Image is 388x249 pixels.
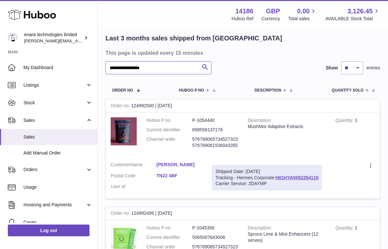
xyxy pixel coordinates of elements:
[332,88,364,93] span: Quantity Sold
[192,225,238,231] dd: P-1045356
[347,7,373,16] span: 3,126.45
[24,38,131,43] span: [PERSON_NAME][EMAIL_ADDRESS][DOMAIN_NAME]
[23,65,92,71] span: My Dashboard
[212,165,322,191] div: Tracking - Hermes Corporate:
[146,127,192,133] dt: Current identifier
[325,16,380,22] span: AVAILABLE Stock Total
[111,117,137,145] img: 1755179744.jpeg
[112,88,133,93] span: Order No
[23,167,86,173] span: Orders
[111,211,131,217] strong: Order no
[266,7,280,16] strong: GBP
[248,225,272,232] strong: Description
[276,175,319,180] a: H01HYA0052254115
[192,136,238,149] dd: 576789065734527323 576789081536043355
[157,173,202,179] a: TN22 4BF
[326,65,338,71] label: Show
[248,231,326,243] div: Spruce Lime & Mint Enhancers (12 serves)
[235,7,254,16] strong: 14186
[215,181,318,187] div: Carrier Service: 2DAYMP
[111,162,157,169] dt: Name
[192,117,238,124] dd: P-1054440
[106,99,380,112] div: 124992500 | [DATE]
[8,225,90,236] a: Log out
[179,88,204,93] span: Huboo P no
[192,234,238,241] dd: 5065007643006
[23,117,86,124] span: Sales
[8,33,18,43] img: Dee@enara.co
[325,7,380,22] a: 3,126.45 AVAILABLE Stock Total
[23,82,86,88] span: Listings
[297,7,310,16] span: 0.00
[192,127,238,133] dd: 658556137178
[146,136,192,149] dt: Channel order
[146,225,192,231] dt: Huboo P no
[248,118,272,124] strong: Description
[335,118,355,124] strong: Quantity
[232,16,254,22] div: Huboo Ref
[146,234,192,241] dt: Current identifier
[23,219,92,226] span: Cases
[111,173,157,181] dt: Postal Code
[215,168,318,175] div: Shipped Date: [DATE]
[106,207,380,220] div: 124992499 | [DATE]
[23,150,92,156] span: Add Manual Order
[330,112,380,157] td: 1
[262,16,280,22] div: Currency
[111,162,131,167] span: Customer
[111,103,131,110] strong: Order no
[157,162,202,168] a: [PERSON_NAME]
[288,7,317,22] a: 0.00 Total sales
[248,124,326,130] div: MushMor Adaptive Extracts
[24,32,83,44] div: enara technologies limited
[23,134,92,140] span: Sales
[288,16,317,22] span: Total sales
[335,225,355,232] strong: Quantity
[23,100,86,106] span: Stock
[367,65,380,71] span: entries
[23,184,92,190] span: Usage
[111,183,157,190] dt: User Id
[105,34,282,43] h2: Last 3 months sales shipped from [GEOGRAPHIC_DATA]
[255,88,281,93] span: Description
[146,117,192,124] dt: Huboo P no
[105,49,379,56] h3: This page is updated every 15 minutes
[23,202,86,208] span: Invoicing and Payments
